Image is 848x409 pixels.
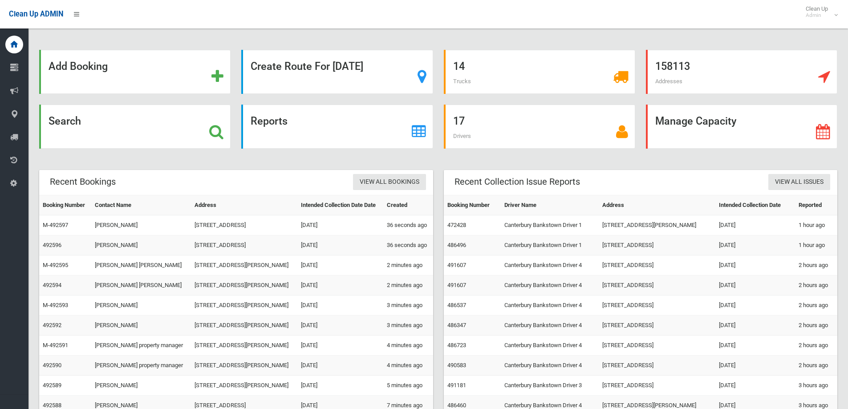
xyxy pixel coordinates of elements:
a: Reports [241,105,433,149]
strong: 14 [453,60,465,73]
a: 491607 [447,262,466,268]
a: M-492597 [43,222,68,228]
td: [DATE] [297,296,383,316]
td: [DATE] [297,336,383,356]
td: [PERSON_NAME] [91,215,191,235]
td: Canterbury Bankstown Driver 4 [501,336,599,356]
a: 491607 [447,282,466,288]
td: [DATE] [715,215,795,235]
a: Add Booking [39,50,231,94]
a: 17 Drivers [444,105,635,149]
td: [DATE] [297,235,383,255]
td: [STREET_ADDRESS] [599,275,715,296]
td: [STREET_ADDRESS][PERSON_NAME] [599,215,715,235]
strong: 17 [453,115,465,127]
td: Canterbury Bankstown Driver 4 [501,296,599,316]
a: 158113 Addresses [646,50,837,94]
a: 492596 [43,242,61,248]
a: 486723 [447,342,466,348]
strong: Add Booking [49,60,108,73]
th: Driver Name [501,195,599,215]
th: Address [191,195,297,215]
td: 2 hours ago [795,255,837,275]
td: Canterbury Bankstown Driver 3 [501,376,599,396]
strong: 158113 [655,60,690,73]
td: 36 seconds ago [383,235,433,255]
a: 472428 [447,222,466,228]
a: 492589 [43,382,61,389]
td: [DATE] [715,356,795,376]
th: Contact Name [91,195,191,215]
td: [STREET_ADDRESS] [599,336,715,356]
a: 492590 [43,362,61,369]
td: Canterbury Bankstown Driver 4 [501,316,599,336]
td: [DATE] [297,376,383,396]
td: 3 minutes ago [383,296,433,316]
span: Drivers [453,133,471,139]
strong: Create Route For [DATE] [251,60,363,73]
td: [STREET_ADDRESS] [599,235,715,255]
a: Manage Capacity [646,105,837,149]
th: Booking Number [39,195,91,215]
td: 2 hours ago [795,336,837,356]
td: [STREET_ADDRESS] [599,316,715,336]
a: 490583 [447,362,466,369]
td: 4 minutes ago [383,356,433,376]
strong: Manage Capacity [655,115,736,127]
td: [DATE] [297,316,383,336]
td: [PERSON_NAME] [91,235,191,255]
td: [DATE] [715,275,795,296]
td: [STREET_ADDRESS][PERSON_NAME] [191,296,297,316]
th: Intended Collection Date [715,195,795,215]
td: [STREET_ADDRESS][PERSON_NAME] [191,275,297,296]
td: 2 minutes ago [383,255,433,275]
td: [DATE] [715,296,795,316]
td: 3 hours ago [795,376,837,396]
a: 492592 [43,322,61,328]
a: M-492595 [43,262,68,268]
td: 4 minutes ago [383,336,433,356]
th: Created [383,195,433,215]
td: [DATE] [715,316,795,336]
td: [PERSON_NAME] [PERSON_NAME] [91,255,191,275]
td: Canterbury Bankstown Driver 4 [501,255,599,275]
td: Canterbury Bankstown Driver 4 [501,275,599,296]
td: [DATE] [297,215,383,235]
td: [STREET_ADDRESS][PERSON_NAME] [191,336,297,356]
td: [PERSON_NAME] [91,316,191,336]
a: 486537 [447,302,466,308]
td: [DATE] [715,235,795,255]
a: Search [39,105,231,149]
td: [PERSON_NAME] property manager [91,336,191,356]
td: 2 hours ago [795,356,837,376]
a: 14 Trucks [444,50,635,94]
th: Booking Number [444,195,501,215]
small: Admin [806,12,828,19]
a: 492594 [43,282,61,288]
strong: Search [49,115,81,127]
td: [DATE] [715,255,795,275]
td: 2 hours ago [795,296,837,316]
span: Addresses [655,78,682,85]
a: 486347 [447,322,466,328]
td: [DATE] [297,275,383,296]
td: [DATE] [715,336,795,356]
a: View All Bookings [353,174,426,190]
td: [STREET_ADDRESS][PERSON_NAME] [191,316,297,336]
strong: Reports [251,115,288,127]
td: [STREET_ADDRESS] [599,296,715,316]
a: 486496 [447,242,466,248]
td: 1 hour ago [795,215,837,235]
td: Canterbury Bankstown Driver 1 [501,235,599,255]
a: View All Issues [768,174,830,190]
td: 2 minutes ago [383,275,433,296]
td: [STREET_ADDRESS][PERSON_NAME] [191,376,297,396]
a: 486460 [447,402,466,409]
td: [STREET_ADDRESS][PERSON_NAME] [191,255,297,275]
span: Clean Up [801,5,837,19]
td: [PERSON_NAME] [91,376,191,396]
td: [DATE] [297,255,383,275]
th: Intended Collection Date Date [297,195,383,215]
td: 3 minutes ago [383,316,433,336]
td: 36 seconds ago [383,215,433,235]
